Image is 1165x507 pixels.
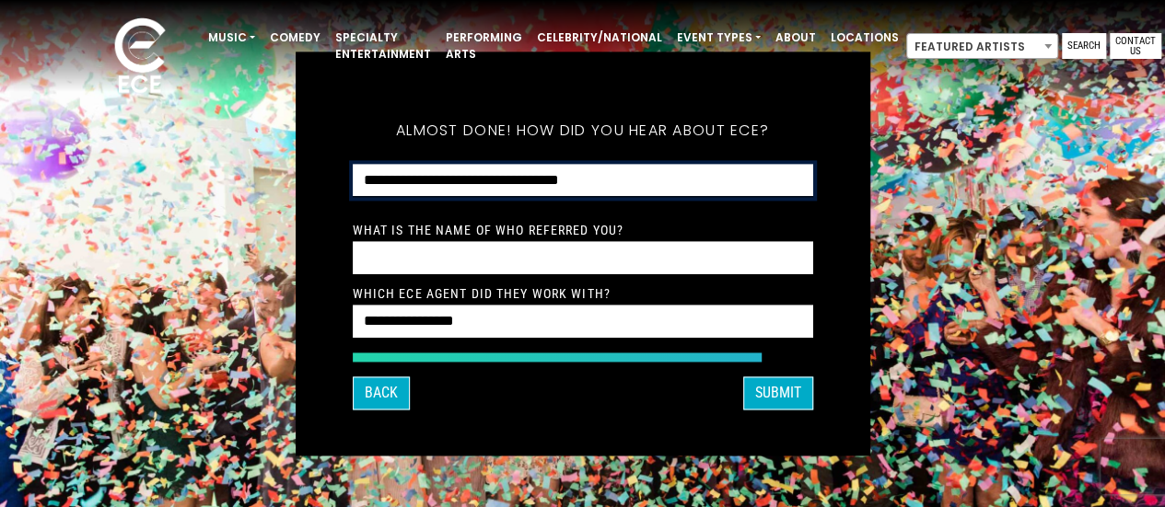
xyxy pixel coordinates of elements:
select: How did you hear about ECE [353,164,813,198]
a: Music [201,22,262,53]
a: Locations [823,22,906,53]
a: Event Types [670,22,768,53]
a: Performing Arts [438,22,530,70]
span: Featured Artists [907,34,1057,60]
a: Celebrity/National [530,22,670,53]
h5: Almost done! How did you hear about ECE? [353,98,813,164]
a: Comedy [262,22,328,53]
button: Back [353,376,410,409]
img: ece_new_logo_whitev2-1.png [94,13,186,102]
a: Contact Us [1110,33,1161,59]
span: Featured Artists [906,33,1058,59]
button: SUBMIT [743,376,813,409]
a: About [768,22,823,53]
label: Which ECE Agent Did They Work With? [353,286,611,303]
a: Specialty Entertainment [328,22,438,70]
a: Search [1062,33,1106,59]
label: What is the Name of Who Referred You? [353,223,623,239]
